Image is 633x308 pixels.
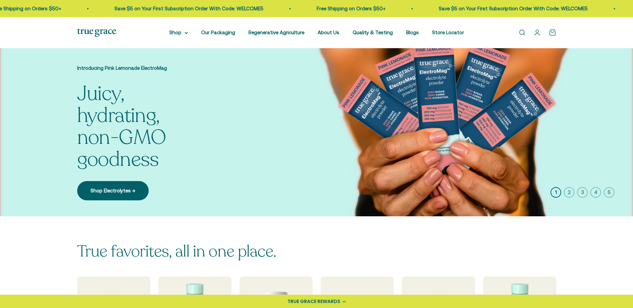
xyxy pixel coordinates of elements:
split-lines: Juicy, hydrating, non-GMO goodness [77,102,210,173]
p: Save $5 on Your First Subscription Order With Code: WELCOME5 [114,5,263,13]
button: 4 [590,187,601,198]
a: Our Packaging [201,30,235,35]
p: Save $5 on Your First Subscription Order With Code: WELCOME5 [438,5,587,13]
a: Store Locator [432,30,464,35]
button: 5 [604,187,614,198]
a: Blogs [406,30,419,35]
button: 3 [577,187,588,198]
a: Regenerative Agriculture [248,30,304,35]
summary: Shop [169,29,188,37]
button: 2 [564,187,574,198]
a: Shop Electrolytes → [77,181,149,200]
a: Quality & Testing [353,30,393,35]
a: About Us [318,30,339,35]
p: Introducing Pink Lemonade ElectroMag [77,64,210,72]
button: 1 [551,187,561,198]
a: Free Shipping on Orders $50+ [316,6,385,11]
split-lines: True favorites, all in one place. [77,241,276,262]
div: TRUE GRACE REWARDS [287,298,340,305]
